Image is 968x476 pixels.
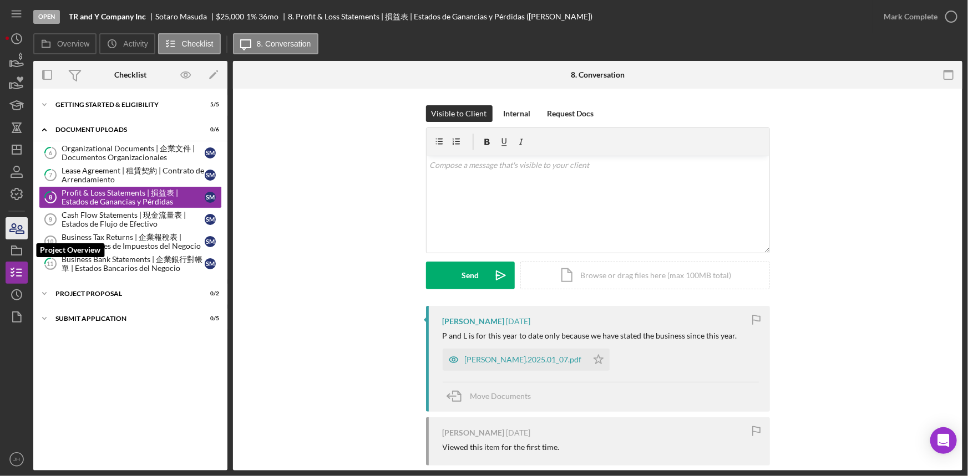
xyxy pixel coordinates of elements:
[158,33,221,54] button: Checklist
[548,105,594,122] div: Request Docs
[199,126,219,133] div: 0 / 6
[55,315,191,322] div: Submit Application
[39,231,222,253] a: 10Business Tax Returns | 企業報稅表 | Declaraciones de Impuestos del NegocioSM
[199,290,219,297] div: 0 / 2
[443,382,543,410] button: Move Documents
[47,260,54,267] tspan: 11
[233,33,318,54] button: 8. Conversation
[443,349,610,371] button: [PERSON_NAME].2025.01_07.pdf
[47,238,53,245] tspan: 10
[49,171,53,178] tspan: 7
[205,147,216,158] div: S M
[33,10,60,24] div: Open
[55,290,191,297] div: Project Proposal
[39,186,222,208] a: 8Profit & Loss Statements | 損益表 | Estados de Ganancias y PérdidasSM
[465,355,582,364] div: [PERSON_NAME].2025.01_07.pdf
[930,427,957,454] div: Open Intercom Messenger
[49,149,53,156] tspan: 6
[542,105,600,122] button: Request Docs
[443,428,505,437] div: [PERSON_NAME]
[123,39,148,48] label: Activity
[504,105,531,122] div: Internal
[39,253,222,275] a: 11Business Bank Statements | 企業銀行對帳單 | Estados Bancarios del NegocioSM
[506,428,531,437] time: 2025-08-18 22:01
[470,391,531,401] span: Move Documents
[205,258,216,269] div: S M
[199,315,219,322] div: 0 / 5
[62,188,205,206] div: Profit & Loss Statements | 損益表 | Estados de Ganancias y Pérdidas
[443,317,505,326] div: [PERSON_NAME]
[39,208,222,231] a: 9Cash Flow Statements | 現金流量表 | Estados de Flujo de EfectivoSM
[288,12,593,21] div: 8. Profit & Loss Statements | 損益表 | Estados de Ganancias y Pérdidas ([PERSON_NAME])
[6,448,28,470] button: JH
[39,142,222,164] a: 6Organizational Documents | 企業文件 | Documentos OrganizacionalesSM
[155,12,216,21] div: Sotaro Masuda
[884,6,937,28] div: Mark Complete
[571,70,625,79] div: 8. Conversation
[49,216,52,223] tspan: 9
[99,33,155,54] button: Activity
[205,192,216,203] div: S M
[873,6,962,28] button: Mark Complete
[62,144,205,162] div: Organizational Documents | 企業文件 | Documentos Organizacionales
[216,12,245,21] span: $25,000
[39,164,222,186] a: 7Lease Agreement | 租賃契約 | Contrato de ArrendamientoSM
[443,331,737,340] div: P and L is for this year to date only because we have stated the business since this year.
[62,211,205,228] div: Cash Flow Statements | 現金流量表 | Estados de Flujo de Efectivo
[498,105,536,122] button: Internal
[182,39,214,48] label: Checklist
[259,12,278,21] div: 36 mo
[55,126,191,133] div: Document Uploads
[205,236,216,247] div: S M
[69,12,146,21] b: TR and Y Company Inc
[199,101,219,108] div: 5 / 5
[49,193,52,201] tspan: 8
[62,233,205,250] div: Business Tax Returns | 企業報稅表 | Declaraciones de Impuestos del Negocio
[33,33,97,54] button: Overview
[57,39,89,48] label: Overview
[257,39,311,48] label: 8. Conversation
[114,70,146,79] div: Checklist
[426,105,493,122] button: Visible to Client
[426,262,515,289] button: Send
[62,166,205,184] div: Lease Agreement | 租賃契約 | Contrato de Arrendamiento
[462,262,479,289] div: Send
[62,255,205,273] div: Business Bank Statements | 企業銀行對帳單 | Estados Bancarios del Negocio
[506,317,531,326] time: 2025-08-28 00:54
[432,105,487,122] div: Visible to Client
[55,101,191,108] div: Getting Started & Eligibility
[205,214,216,225] div: S M
[205,170,216,181] div: S M
[13,457,20,463] text: JH
[246,12,257,21] div: 1 %
[443,443,560,452] div: Viewed this item for the first time.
